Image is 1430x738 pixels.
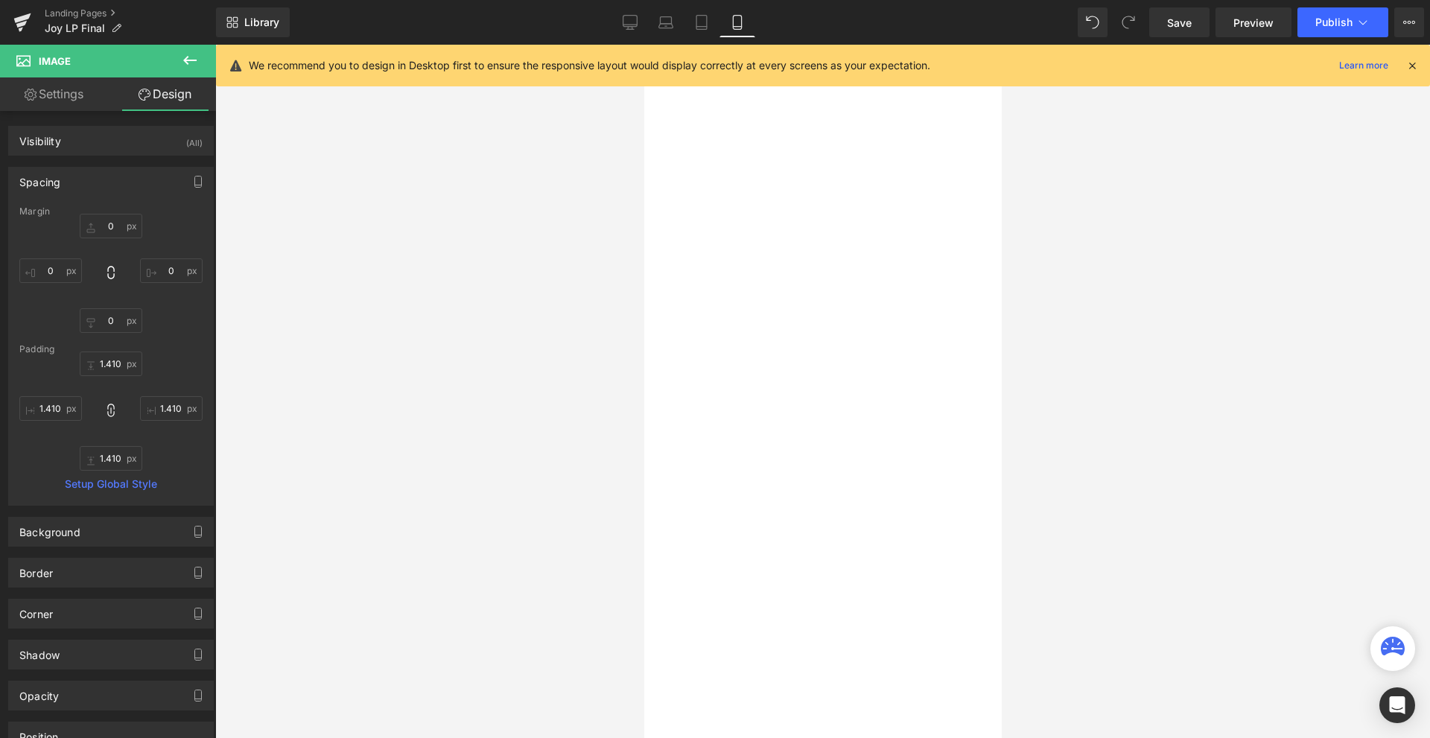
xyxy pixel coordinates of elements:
div: (All) [186,127,203,151]
button: More [1394,7,1424,37]
div: Margin [19,206,203,217]
a: Landing Pages [45,7,216,19]
a: Desktop [612,7,648,37]
input: 0 [80,446,142,471]
input: 0 [80,351,142,376]
input: 0 [80,308,142,333]
button: Redo [1113,7,1143,37]
button: Undo [1078,7,1108,37]
div: Spacing [19,168,60,188]
span: Publish [1315,16,1353,28]
a: Learn more [1333,57,1394,74]
input: 0 [19,258,82,283]
span: Save [1167,15,1192,31]
a: Preview [1215,7,1291,37]
div: Visibility [19,127,61,147]
a: Design [111,77,219,111]
div: Open Intercom Messenger [1379,687,1415,723]
div: Padding [19,344,203,354]
span: Joy LP Final [45,22,105,34]
div: Opacity [19,681,59,702]
a: New Library [216,7,290,37]
span: Image [39,55,71,67]
a: Tablet [684,7,719,37]
span: Preview [1233,15,1274,31]
input: 0 [80,214,142,238]
p: We recommend you to design in Desktop first to ensure the responsive layout would display correct... [249,57,930,74]
input: 0 [140,258,203,283]
input: 0 [19,396,82,421]
div: Border [19,559,53,579]
input: 0 [140,396,203,421]
span: Library [244,16,279,29]
a: Laptop [648,7,684,37]
button: Publish [1297,7,1388,37]
div: Corner [19,599,53,620]
a: Mobile [719,7,755,37]
a: Setup Global Style [19,478,203,490]
div: Background [19,518,80,538]
div: Shadow [19,640,60,661]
